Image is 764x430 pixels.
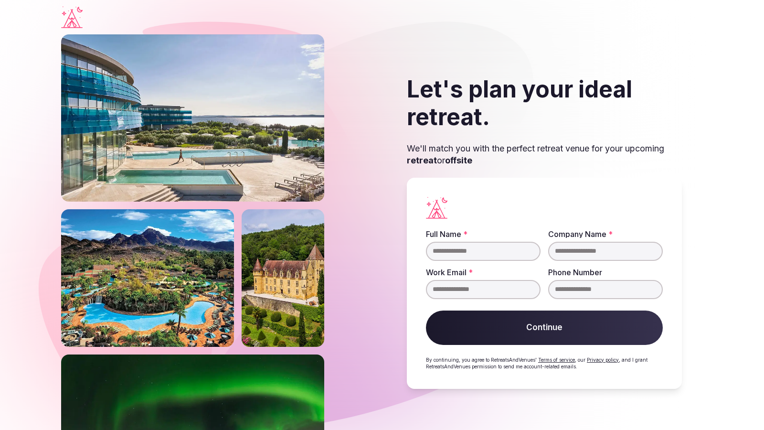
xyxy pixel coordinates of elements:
[61,209,234,347] img: Phoenix river ranch resort
[407,142,682,166] p: We'll match you with the perfect retreat venue for your upcoming or
[587,357,619,363] a: Privacy policy
[538,357,575,363] a: Terms of service
[426,356,663,370] p: By continuing, you agree to RetreatsAndVenues' , our , and I grant RetreatsAndVenues permission t...
[548,269,663,276] label: Phone Number
[61,6,83,28] a: Visit the homepage
[426,311,663,345] button: Continue
[61,34,324,202] img: Falkensteiner outdoor resort with pools
[242,209,324,347] img: Castle on a slope
[426,230,541,238] label: Full Name
[407,75,682,130] h2: Let's plan your ideal retreat.
[426,269,541,276] label: Work Email
[407,155,437,165] strong: retreat
[548,230,663,238] label: Company Name
[445,155,472,165] strong: offsite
